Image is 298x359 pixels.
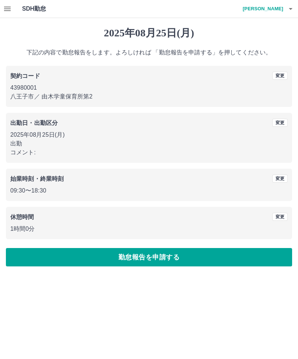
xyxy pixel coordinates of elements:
p: 出勤 [10,139,288,148]
p: 下記の内容で勤怠報告をします。よろしければ 「勤怠報告を申請する」を押してください。 [6,48,292,57]
button: 変更 [272,175,288,183]
button: 勤怠報告を申請する [6,248,292,266]
p: 09:30 〜 18:30 [10,186,288,195]
p: 1時間0分 [10,225,288,233]
h1: 2025年08月25日(月) [6,27,292,39]
button: 変更 [272,72,288,80]
b: 契約コード [10,73,40,79]
p: 2025年08月25日(月) [10,130,288,139]
b: 始業時刻・終業時刻 [10,176,64,182]
p: コメント: [10,148,288,157]
button: 変更 [272,213,288,221]
button: 変更 [272,119,288,127]
p: 八王子市 ／ 由木学童保育所第2 [10,92,288,101]
b: 休憩時間 [10,214,34,220]
p: 43980001 [10,83,288,92]
b: 出勤日・出勤区分 [10,120,58,126]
